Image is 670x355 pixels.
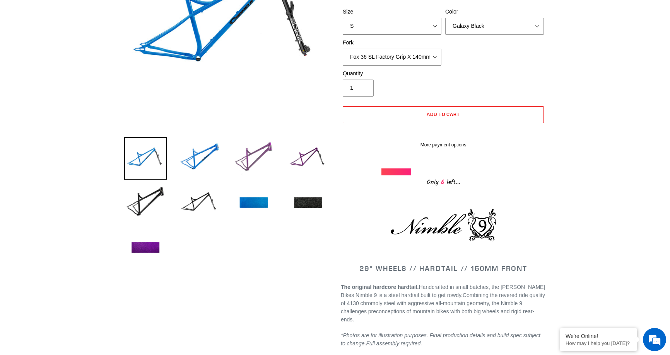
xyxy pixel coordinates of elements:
label: Quantity [343,70,441,78]
img: d_696896380_company_1647369064580_696896380 [25,39,44,58]
label: Color [445,8,544,16]
label: Fork [343,39,441,47]
label: Size [343,8,441,16]
div: Minimize live chat window [127,4,145,22]
strong: The original hardcore hardtail. [341,284,419,290]
a: More payment options [343,141,544,148]
textarea: Type your message and hit 'Enter' [4,211,147,238]
div: Chat with us now [52,43,142,53]
span: Full assembly required. [366,340,422,347]
span: 6 [439,177,447,187]
img: Load image into Gallery viewer, NIMBLE 9 - Frame + Fork [232,182,275,224]
span: Handcrafted in small batches, the [PERSON_NAME] Bikes Nimble 9 is a steel hardtail built to get r... [341,284,545,298]
span: 29" WHEELS // HARDTAIL // 150MM FRONT [359,264,527,273]
span: We're online! [45,97,107,175]
img: Load image into Gallery viewer, NIMBLE 9 - Frame + Fork [178,137,221,180]
div: Navigation go back [9,42,20,54]
div: Only left... [381,175,505,187]
img: Load image into Gallery viewer, NIMBLE 9 - Frame + Fork [178,182,221,224]
img: Load image into Gallery viewer, NIMBLE 9 - Frame + Fork [124,227,167,269]
img: Load image into Gallery viewer, NIMBLE 9 - Frame + Fork [124,137,167,180]
img: Load image into Gallery viewer, NIMBLE 9 - Frame + Fork [232,137,275,180]
span: Add to cart [427,111,460,117]
div: We're Online! [566,333,631,339]
p: How may I help you today? [566,340,631,346]
img: Load image into Gallery viewer, NIMBLE 9 - Frame + Fork [124,182,167,224]
span: Combining the revered ride quality of 4130 chromoly steel with aggressive all-mountain geometry, ... [341,292,545,323]
button: Add to cart [343,106,544,123]
img: Load image into Gallery viewer, NIMBLE 9 - Frame + Fork [287,137,329,180]
img: Load image into Gallery viewer, NIMBLE 9 - Frame + Fork [287,182,329,224]
em: *Photos are for illustration purposes. Final production details and build spec subject to change. [341,332,540,347]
